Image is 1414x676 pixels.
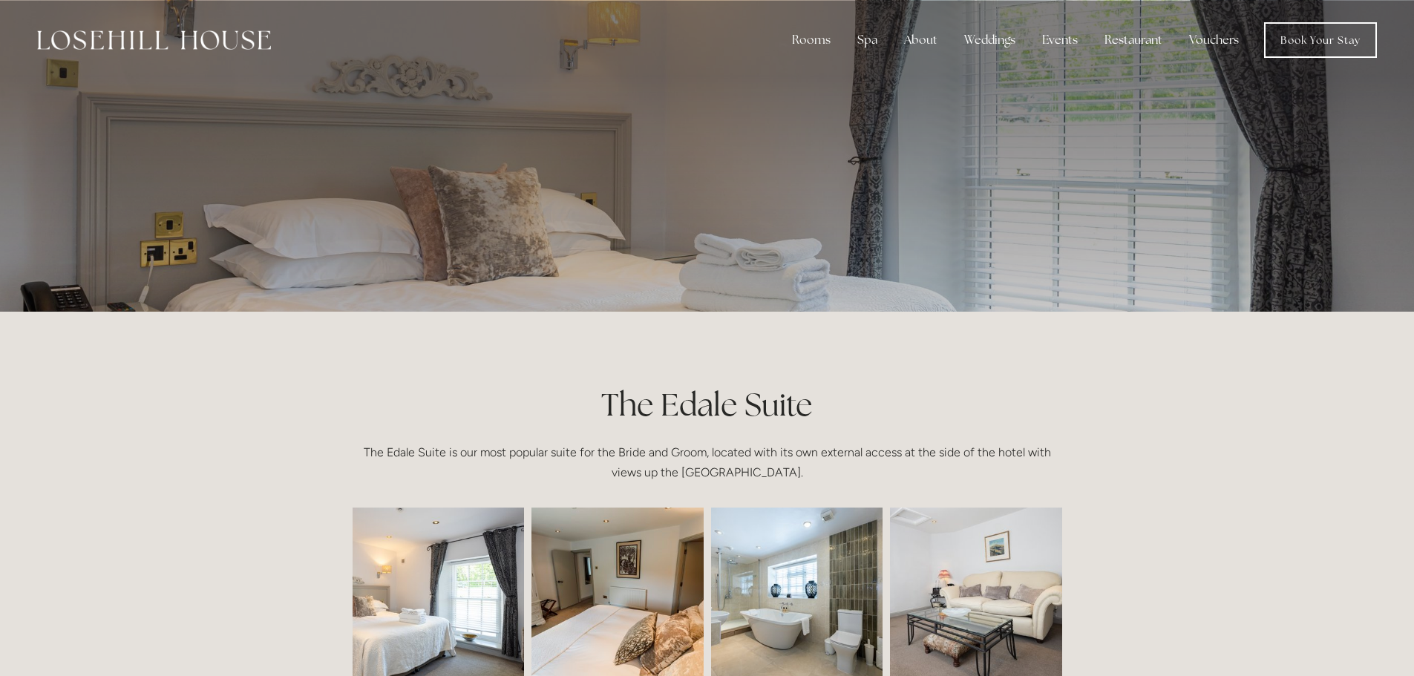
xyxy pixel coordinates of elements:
a: Book Your Stay [1264,22,1377,58]
div: Weddings [952,25,1027,55]
div: Restaurant [1093,25,1174,55]
div: Rooms [780,25,842,55]
div: About [892,25,949,55]
p: The Edale Suite is our most popular suite for the Bride and Groom, located with its own external ... [353,442,1062,482]
img: Losehill House [37,30,271,50]
div: Events [1030,25,1090,55]
div: Spa [845,25,889,55]
a: Vouchers [1177,25,1251,55]
h1: The Edale Suite [353,383,1062,427]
